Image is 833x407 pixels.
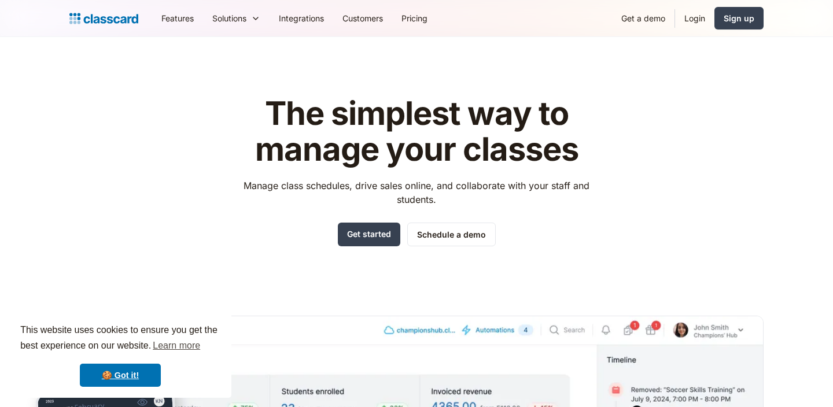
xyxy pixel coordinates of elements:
[212,12,246,24] div: Solutions
[338,223,400,246] a: Get started
[233,179,600,206] p: Manage class schedules, drive sales online, and collaborate with your staff and students.
[270,5,333,31] a: Integrations
[333,5,392,31] a: Customers
[724,12,754,24] div: Sign up
[80,364,161,387] a: dismiss cookie message
[69,10,138,27] a: Logo
[20,323,220,354] span: This website uses cookies to ensure you get the best experience on our website.
[152,5,203,31] a: Features
[233,96,600,167] h1: The simplest way to manage your classes
[714,7,764,29] a: Sign up
[9,312,231,398] div: cookieconsent
[675,5,714,31] a: Login
[407,223,496,246] a: Schedule a demo
[151,337,202,354] a: learn more about cookies
[392,5,437,31] a: Pricing
[203,5,270,31] div: Solutions
[612,5,674,31] a: Get a demo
